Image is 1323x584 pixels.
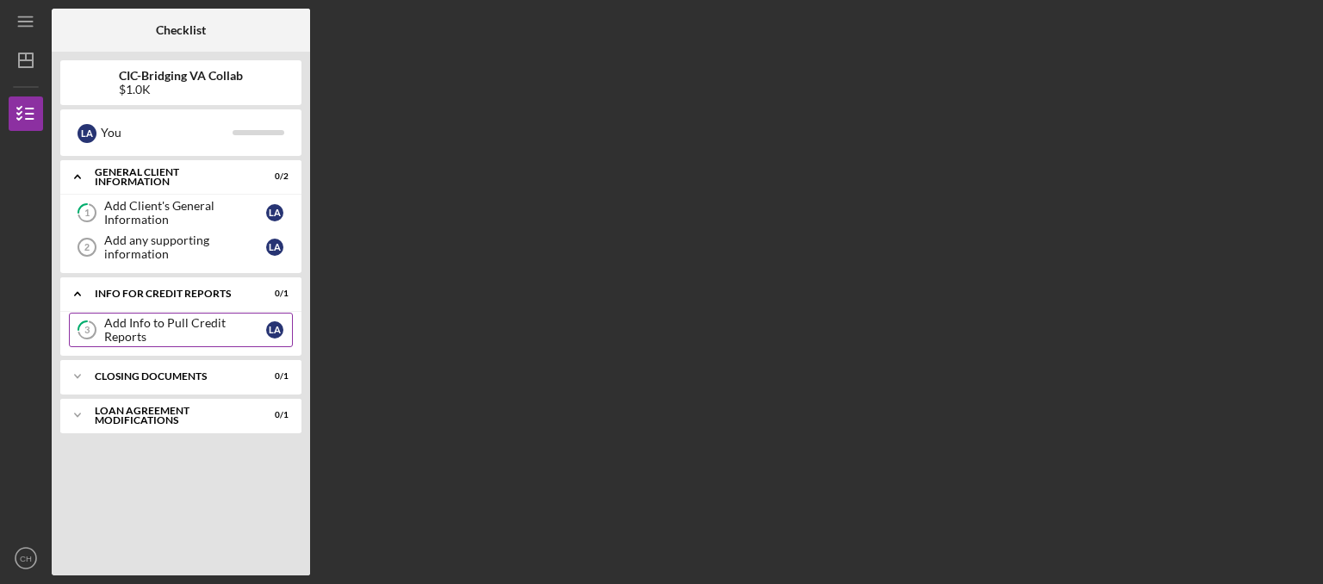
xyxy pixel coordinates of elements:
div: Closing Documents [95,371,245,382]
a: 3Add Info to Pull Credit ReportsLA [69,313,293,347]
button: CH [9,541,43,575]
b: CIC-Bridging VA Collab [119,69,243,83]
div: $1.0K [119,83,243,96]
div: L A [266,321,283,339]
tspan: 1 [84,208,90,219]
div: You [101,118,233,147]
div: 0 / 1 [258,371,289,382]
text: CH [20,554,32,563]
tspan: 2 [84,242,90,252]
div: Add Client's General Information [104,199,266,227]
div: L A [78,124,96,143]
tspan: 3 [84,325,90,336]
b: Checklist [156,23,206,37]
div: Add Info to Pull Credit Reports [104,316,266,344]
div: Add any supporting information [104,233,266,261]
div: L A [266,204,283,221]
div: LOAN AGREEMENT MODIFICATIONS [95,406,245,426]
div: 0 / 2 [258,171,289,182]
div: Info for Credit Reports [95,289,245,299]
div: 0 / 1 [258,410,289,420]
a: 1Add Client's General InformationLA [69,196,293,230]
div: 0 / 1 [258,289,289,299]
div: General Client Information [95,167,245,187]
div: L A [266,239,283,256]
a: 2Add any supporting informationLA [69,230,293,264]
